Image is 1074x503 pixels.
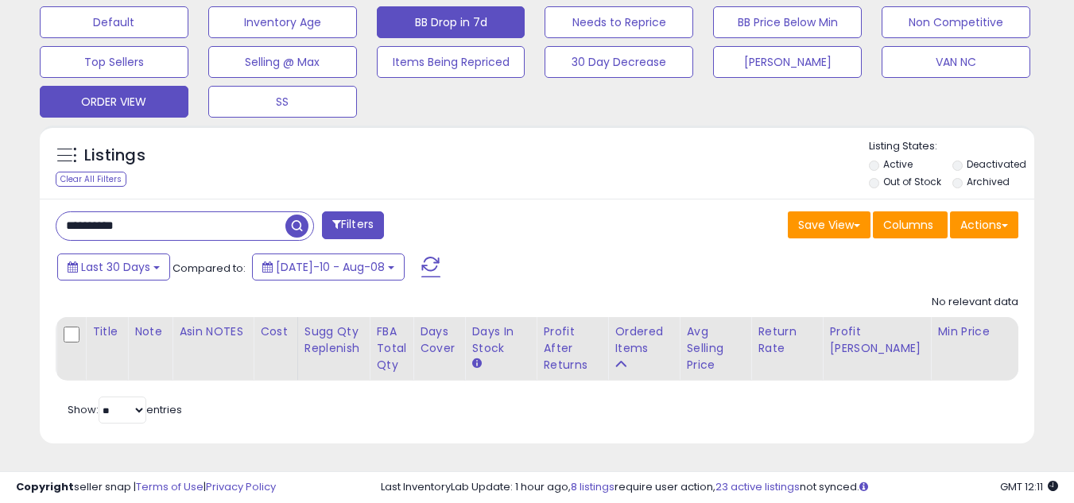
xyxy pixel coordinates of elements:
[208,86,357,118] button: SS
[883,175,941,188] label: Out of Stock
[420,323,458,357] div: Days Cover
[545,46,693,78] button: 30 Day Decrease
[883,157,913,171] label: Active
[932,295,1018,310] div: No relevant data
[260,323,291,340] div: Cost
[84,145,145,167] h5: Listings
[179,323,246,340] div: Asin NOTES
[377,46,525,78] button: Items Being Repriced
[304,323,363,357] div: Sugg Qty Replenish
[543,323,601,373] div: Profit After Returns
[208,6,357,38] button: Inventory Age
[68,402,182,417] span: Show: entries
[252,253,405,281] button: [DATE]-10 - Aug-08
[276,259,385,275] span: [DATE]-10 - Aug-08
[173,317,254,381] th: CSV column name: cust_attr_1_ Asin NOTES
[322,211,384,239] button: Filters
[134,323,165,340] div: Note
[829,323,924,357] div: Profit [PERSON_NAME]
[16,479,74,494] strong: Copyright
[40,86,188,118] button: ORDER VIEW
[615,323,673,357] div: Ordered Items
[937,323,1019,340] div: Min Price
[571,479,615,494] a: 8 listings
[882,6,1030,38] button: Non Competitive
[967,157,1026,171] label: Deactivated
[873,211,948,238] button: Columns
[967,175,1010,188] label: Archived
[869,139,1034,154] p: Listing States:
[471,357,481,371] small: Days In Stock.
[788,211,870,238] button: Save View
[1000,479,1058,494] span: 2025-09-9 12:11 GMT
[56,172,126,187] div: Clear All Filters
[686,323,744,373] div: Avg Selling Price
[545,6,693,38] button: Needs to Reprice
[208,46,357,78] button: Selling @ Max
[715,479,800,494] a: 23 active listings
[297,317,370,381] th: Please note that this number is a calculation based on your required days of coverage and your ve...
[758,323,816,357] div: Return Rate
[713,46,862,78] button: [PERSON_NAME]
[16,480,276,495] div: seller snap | |
[136,479,204,494] a: Terms of Use
[950,211,1018,238] button: Actions
[173,261,246,276] span: Compared to:
[381,480,1058,495] div: Last InventoryLab Update: 1 hour ago, require user action, not synced.
[376,323,406,373] div: FBA Total Qty
[40,46,188,78] button: Top Sellers
[882,46,1030,78] button: VAN NC
[40,6,188,38] button: Default
[883,217,933,233] span: Columns
[57,253,170,281] button: Last 30 Days
[206,479,276,494] a: Privacy Policy
[471,323,529,357] div: Days In Stock
[713,6,862,38] button: BB Price Below Min
[81,259,150,275] span: Last 30 Days
[92,323,121,340] div: Title
[377,6,525,38] button: BB Drop in 7d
